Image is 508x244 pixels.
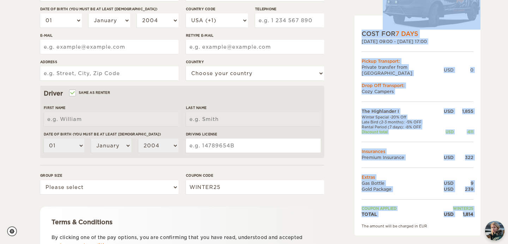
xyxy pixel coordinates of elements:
[186,105,321,110] label: Last Name
[485,221,504,240] button: chat-button
[40,6,179,12] label: Date of birth (You must be at least [DEMOGRAPHIC_DATA])
[436,211,454,217] div: USD
[362,120,436,124] td: Late Bird (2-3 months): -5% OFF
[444,67,454,73] div: USD
[362,206,436,211] td: Coupon applied
[454,180,473,186] div: 9
[7,226,22,236] a: Cookie settings
[395,30,418,37] span: 7 Days
[485,221,504,240] img: Freyja at Cozy Campers
[436,129,454,134] div: USD
[44,112,179,126] input: e.g. William
[186,6,248,12] label: Country Code
[44,89,321,98] div: Driver
[362,211,436,217] td: TOTAL
[40,66,179,80] input: e.g. Street, City, Zip Code
[362,115,436,120] td: Winter Special -20% Off
[362,129,436,134] td: Discount total
[70,89,110,96] label: Same as renter
[454,186,473,192] div: 239
[362,30,473,38] div: COST FOR
[186,33,324,38] label: Retype E-mail
[362,124,436,129] td: Rental Period (7 days): -8% OFF
[436,180,454,186] div: USD
[362,148,473,154] td: Insurances
[362,186,436,192] td: Gold Package
[454,211,473,217] div: 1,814
[362,174,473,180] td: Extras
[362,58,473,64] div: Pickup Transport:
[186,173,324,178] label: Coupon code
[454,154,473,160] div: 322
[436,108,454,114] div: USD
[40,40,179,54] input: e.g. example@example.com
[186,40,324,54] input: e.g. example@example.com
[44,105,179,110] label: First Name
[454,108,473,114] div: 1,855
[436,154,454,160] div: USD
[70,91,74,96] input: Same as renter
[44,132,179,137] label: Date of birth (You must be at least [DEMOGRAPHIC_DATA])
[362,38,473,44] div: [DATE] 09:00 - [DATE] 17:00
[186,132,321,137] label: Driving License
[186,59,324,65] label: Country
[362,83,473,89] div: Drop Off Transport:
[40,173,179,178] label: Group size
[436,186,454,192] div: USD
[186,139,321,153] input: e.g. 14789654B
[454,129,473,134] div: -611
[186,112,321,126] input: e.g. Smith
[362,108,436,114] td: The Highlander I
[40,59,179,65] label: Address
[362,89,473,94] td: Cozy Campers
[362,180,436,186] td: Gas Bottle
[52,218,313,226] div: Terms & Conditions
[362,224,473,228] div: The amount will be charged in EUR
[255,13,324,28] input: e.g. 1 234 567 890
[454,67,473,73] div: 0
[255,6,324,12] label: Telephone
[436,206,473,211] td: WINTER25
[40,33,179,38] label: E-mail
[362,64,444,76] td: Private transfer from [GEOGRAPHIC_DATA]
[362,154,436,160] td: Premium Insurance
